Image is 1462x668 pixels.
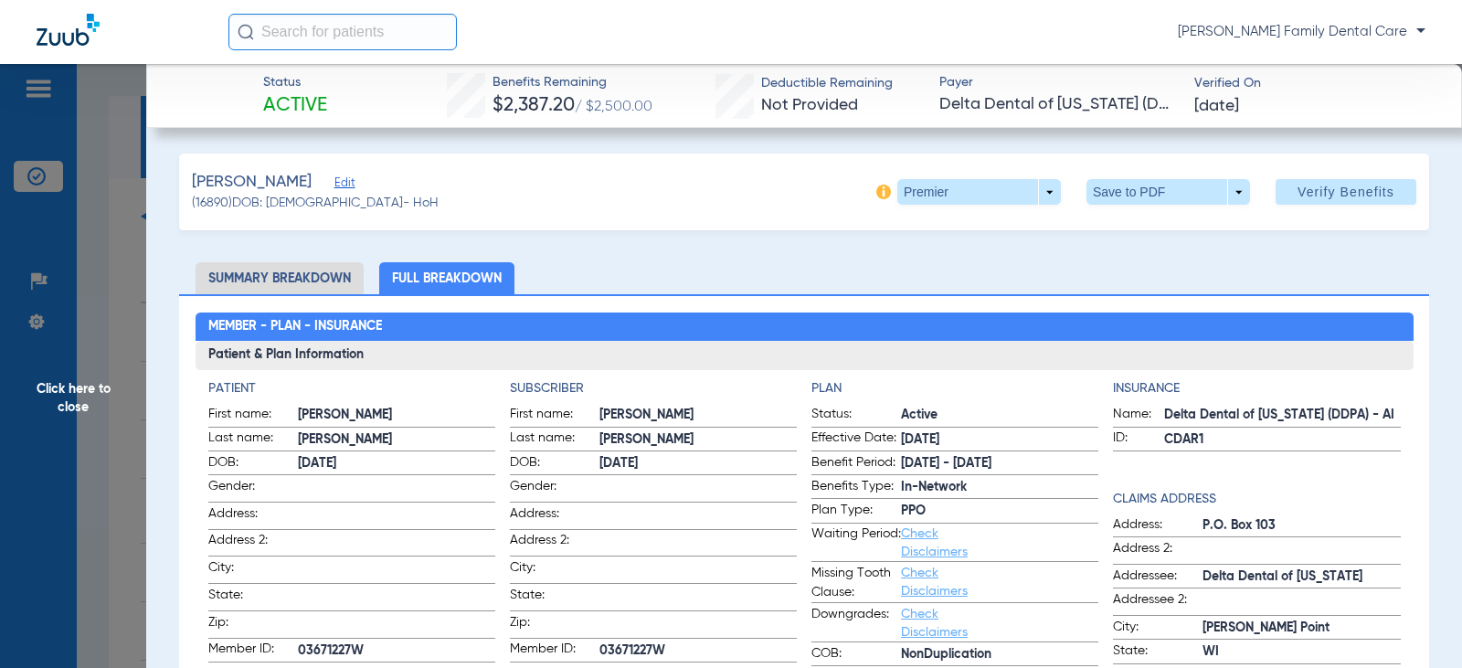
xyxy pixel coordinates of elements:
span: COB: [811,644,901,666]
li: Full Breakdown [379,262,514,294]
span: Deductible Remaining [761,74,893,93]
span: [DATE] [599,454,797,473]
span: Address: [1113,515,1202,537]
a: Check Disclaimers [901,527,968,558]
span: State: [510,586,599,610]
span: Not Provided [761,97,858,113]
span: Benefits Remaining [493,73,652,92]
span: Plan Type: [811,501,901,523]
a: Check Disclaimers [901,567,968,598]
span: DOB: [510,453,599,475]
span: ID: [1113,429,1164,451]
h3: Patient & Plan Information [196,341,1414,370]
span: [DATE] [1194,95,1239,118]
h4: Claims Address [1113,490,1400,509]
span: CDAR1 [1164,430,1400,450]
span: City: [208,558,298,583]
span: Member ID: [208,640,298,662]
span: Delta Dental of [US_STATE] [1202,567,1400,587]
span: [DATE] [298,454,495,473]
span: [DATE] [901,430,1098,450]
button: Premier [897,179,1061,205]
span: Gender: [208,477,298,502]
span: Address 2: [1113,539,1202,564]
span: Waiting Period: [811,525,901,561]
span: Downgrades: [811,605,901,641]
button: Verify Benefits [1276,179,1416,205]
span: [PERSON_NAME] [298,406,495,425]
span: City: [510,558,599,583]
span: Missing Tooth Clause: [811,564,901,602]
span: Address: [510,504,599,529]
h4: Patient [208,379,495,398]
span: Benefit Period: [811,453,901,475]
span: 03671227W [298,641,495,661]
span: [PERSON_NAME] Point [1202,619,1400,638]
span: [DATE] - [DATE] [901,454,1098,473]
span: Benefits Type: [811,477,901,499]
span: State: [1113,641,1202,663]
span: P.O. Box 103 [1202,516,1400,535]
a: Check Disclaimers [901,608,968,639]
span: Addressee 2: [1113,590,1202,615]
h2: Member - Plan - Insurance [196,313,1414,342]
img: Zuub Logo [37,14,100,46]
h4: Insurance [1113,379,1400,398]
span: Verified On [1194,74,1433,93]
li: Summary Breakdown [196,262,364,294]
span: [PERSON_NAME] [599,406,797,425]
span: Zip: [510,613,599,638]
span: [PERSON_NAME] [298,430,495,450]
span: Active [263,93,327,119]
span: Addressee: [1113,567,1202,588]
span: Delta Dental of [US_STATE] (DDPA) - AI [1164,406,1400,425]
input: Search for patients [228,14,457,50]
button: Save to PDF [1086,179,1250,205]
span: Address 2: [208,531,298,556]
span: (16890) DOB: [DEMOGRAPHIC_DATA] - HoH [192,194,439,213]
span: Address: [208,504,298,529]
span: Status [263,73,327,92]
span: In-Network [901,478,1098,497]
span: WI [1202,642,1400,662]
span: DOB: [208,453,298,475]
span: First name: [510,405,599,427]
h4: Plan [811,379,1098,398]
h4: Subscriber [510,379,797,398]
span: [PERSON_NAME] Family Dental Care [1178,23,1425,41]
span: Status: [811,405,901,427]
span: Active [901,406,1098,425]
span: 03671227W [599,641,797,661]
span: Last name: [208,429,298,451]
span: Zip: [208,613,298,638]
img: info-icon [876,185,891,199]
span: First name: [208,405,298,427]
img: Search Icon [238,24,254,40]
span: Member ID: [510,640,599,662]
span: Name: [1113,405,1164,427]
span: NonDuplication [901,645,1098,664]
span: [PERSON_NAME] [192,171,312,194]
span: Verify Benefits [1298,185,1394,199]
span: PPO [901,502,1098,521]
span: Delta Dental of [US_STATE] (DDPA) - AI [939,93,1178,116]
span: $2,387.20 [493,96,575,115]
span: / $2,500.00 [575,100,652,114]
span: [PERSON_NAME] [599,430,797,450]
span: Last name: [510,429,599,451]
span: Effective Date: [811,429,901,451]
span: Gender: [510,477,599,502]
span: Payer [939,73,1178,92]
span: Edit [334,176,351,194]
span: State: [208,586,298,610]
span: City: [1113,618,1202,640]
span: Address 2: [510,531,599,556]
